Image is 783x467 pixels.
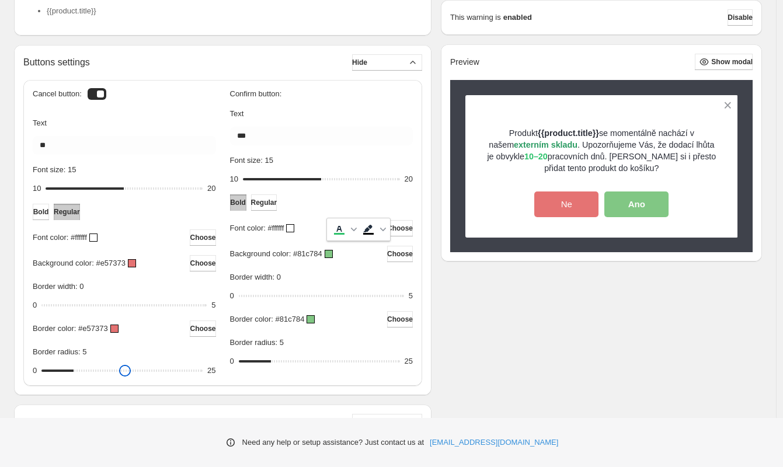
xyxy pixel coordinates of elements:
[230,198,246,207] span: Bold
[211,299,215,311] div: 5
[534,191,598,217] button: Ne
[190,324,215,333] span: Choose
[405,356,413,367] div: 25
[190,233,215,242] span: Choose
[359,219,388,239] div: Background color
[387,249,413,259] span: Choose
[47,5,422,17] li: {{product.title}}
[230,194,246,211] button: Bold
[5,9,393,49] body: To enrich screen reader interactions, please activate Accessibility in Grammarly extension settings
[23,416,87,427] h2: Design settings
[230,273,281,281] span: Border width: 0
[405,173,413,185] div: 20
[33,207,49,217] span: Bold
[230,89,413,99] h3: Confirm button:
[352,417,388,427] span: Customize
[230,291,234,300] span: 0
[23,57,90,68] h2: Buttons settings
[230,357,234,365] span: 0
[695,54,753,70] button: Show modal
[538,128,599,138] strong: {{product.title}}
[230,156,273,165] span: Font size: 15
[251,194,277,211] button: Regular
[409,290,413,302] div: 5
[487,128,716,173] span: Produkt se momentálně nachází v našem . Upozorňujeme Vás, že dodací lhůta je obvykle pracovních d...
[352,54,422,71] button: Hide
[728,13,753,22] span: Disable
[33,282,83,291] span: Border width: 0
[207,365,215,377] div: 25
[329,219,359,239] div: Text color
[728,9,753,26] button: Disable
[190,229,215,246] button: Choose
[207,183,215,194] div: 20
[387,315,413,324] span: Choose
[190,320,215,337] button: Choose
[190,259,215,268] span: Choose
[251,198,277,207] span: Regular
[33,366,37,375] span: 0
[524,152,548,161] strong: 10–20
[33,119,47,127] span: Text
[387,311,413,327] button: Choose
[230,313,305,325] p: Border color: #81c784
[514,140,577,149] strong: externím skladu
[33,257,126,269] p: Background color: #e57373
[450,57,479,67] h2: Preview
[230,248,322,260] p: Background color: #81c784
[33,165,76,174] span: Font size: 15
[33,323,108,334] p: Border color: #e57373
[33,184,41,193] span: 10
[33,301,37,309] span: 0
[33,89,82,99] h3: Cancel button:
[33,232,87,243] p: Font color: #ffffff
[230,175,238,183] span: 10
[352,414,422,430] button: Customize
[387,224,413,233] span: Choose
[54,204,80,220] button: Regular
[387,220,413,236] button: Choose
[230,338,284,347] span: Border radius: 5
[387,246,413,262] button: Choose
[230,109,244,118] span: Text
[503,12,532,23] strong: enabled
[190,255,215,271] button: Choose
[711,57,753,67] span: Show modal
[33,347,87,356] span: Border radius: 5
[54,207,80,217] span: Regular
[604,191,669,217] button: Ano
[430,437,558,448] a: [EMAIL_ADDRESS][DOMAIN_NAME]
[230,222,284,234] p: Font color: #ffffff
[450,12,501,23] p: This warning is
[352,58,367,67] span: Hide
[33,204,49,220] button: Bold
